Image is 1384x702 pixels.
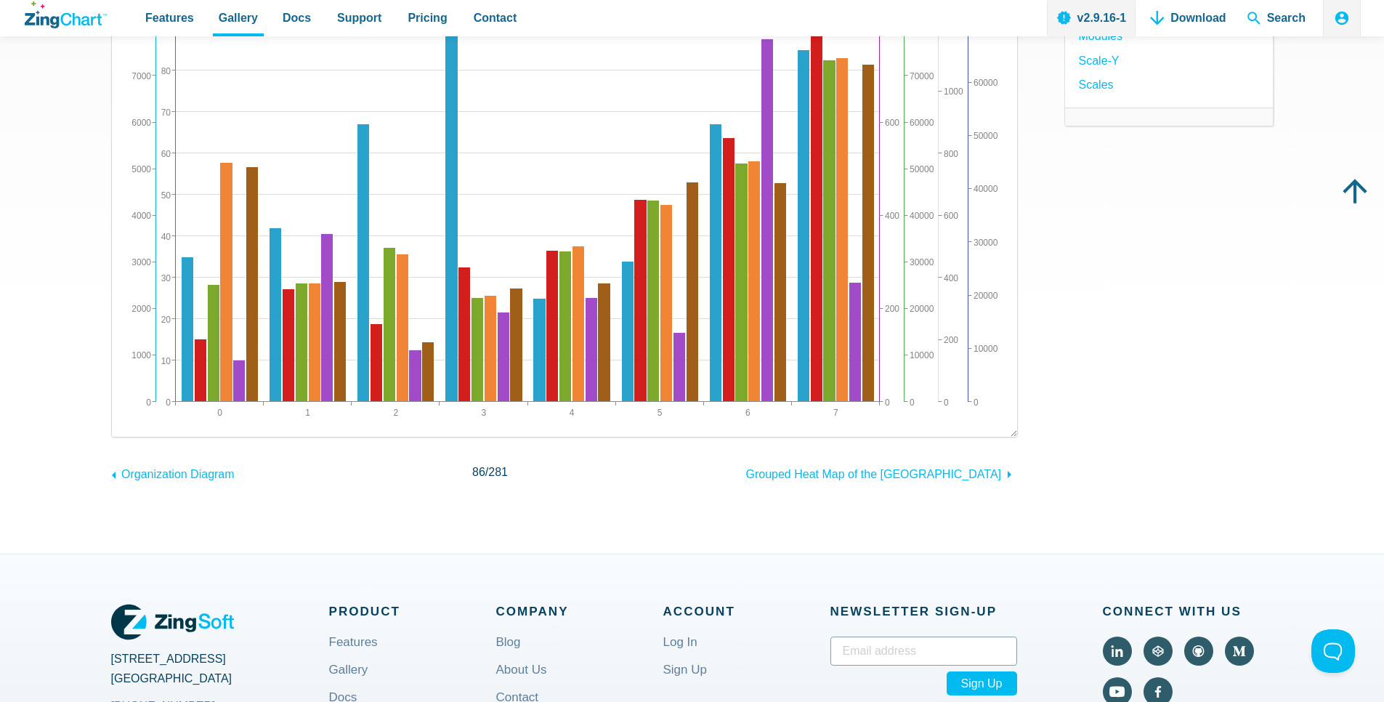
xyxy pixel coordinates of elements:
a: Grouped Heat Map of the [GEOGRAPHIC_DATA] [746,461,1018,484]
span: Gallery [219,8,258,28]
a: Log In [663,637,697,671]
span: 86 [472,466,485,478]
span: Features [145,8,194,28]
a: Features [329,637,378,671]
span: Contact [474,8,517,28]
span: Support [337,8,381,28]
span: Connect With Us [1103,601,1274,622]
span: Company [496,601,663,622]
a: Organization Diagram [111,461,235,484]
a: ZingSoft Logo. Click to visit the ZingSoft site (external). [111,601,234,643]
span: Docs [283,8,311,28]
a: ZingChart Logo. Click to return to the homepage [25,1,107,28]
input: Email address [830,637,1017,666]
span: Sign Up [947,671,1017,695]
span: Product [329,601,496,622]
a: Gallery [329,664,368,699]
span: Newsletter Sign‑up [830,601,1017,622]
a: Visit ZingChart on CodePen (external). [1144,637,1173,666]
a: Scales [1079,75,1114,94]
span: Account [663,601,830,622]
a: Scale-Y [1079,51,1120,70]
a: Blog [496,637,521,671]
span: Organization Diagram [121,468,235,480]
span: 281 [488,466,508,478]
a: Visit ZingChart on GitHub (external). [1184,637,1213,666]
span: Grouped Heat Map of the [GEOGRAPHIC_DATA] [746,468,1002,480]
span: / [472,462,508,482]
span: Pricing [408,8,447,28]
a: Visit ZingChart on Medium (external). [1225,637,1254,666]
iframe: Toggle Customer Support [1311,629,1355,673]
a: Sign Up [663,664,707,699]
a: About Us [496,664,547,699]
a: Visit ZingChart on LinkedIn (external). [1103,637,1132,666]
